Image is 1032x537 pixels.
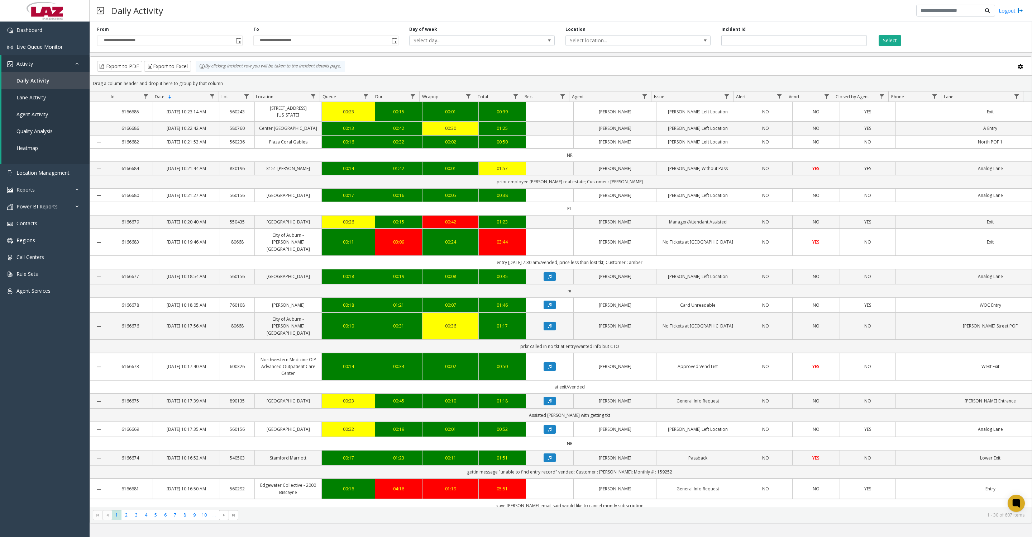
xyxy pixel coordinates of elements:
[483,108,522,115] a: 00:39
[308,91,318,101] a: Location Filter Menu
[379,108,418,115] div: 00:15
[1017,7,1023,14] img: logout
[326,125,370,132] a: 00:13
[157,125,215,132] a: [DATE] 10:22:42 AM
[844,138,891,145] a: NO
[813,125,820,131] span: NO
[864,125,871,131] span: YES
[90,166,108,172] a: Collapse Details
[427,273,474,280] div: 00:08
[7,255,13,260] img: 'icon'
[954,322,1027,329] a: [PERSON_NAME] Street POF
[7,44,13,50] img: 'icon'
[90,324,108,329] a: Collapse Details
[427,363,474,370] div: 00:02
[483,218,522,225] div: 01:23
[1,72,90,89] a: Daily Activity
[954,239,1027,245] a: Exit
[864,192,871,198] span: NO
[259,138,317,145] a: Plaza Coral Gables
[1,140,90,156] a: Heatmap
[112,192,148,199] a: 6166680
[108,149,1032,162] td: NR
[864,323,871,329] span: NO
[112,363,148,370] a: 6166673
[16,186,35,193] span: Reports
[744,165,788,172] a: NO
[954,138,1027,145] a: North POF 1
[97,2,104,19] img: pageIcon
[379,218,418,225] div: 00:15
[90,193,108,198] a: Collapse Details
[1,89,90,106] a: Lane Activity
[7,221,13,227] img: 'icon'
[797,273,836,280] a: NO
[558,91,568,101] a: Rec. Filter Menu
[578,218,652,225] a: [PERSON_NAME]
[157,165,215,172] a: [DATE] 10:21:44 AM
[864,219,871,225] span: YES
[877,91,887,101] a: Closed by Agent Filter Menu
[483,302,522,308] a: 01:46
[483,165,522,172] a: 01:57
[797,302,836,308] a: NO
[16,203,58,210] span: Power BI Reports
[427,192,474,199] a: 00:05
[16,220,37,227] span: Contacts
[326,363,370,370] a: 00:14
[844,108,891,115] a: YES
[844,165,891,172] a: YES
[813,302,820,308] span: NO
[844,302,891,308] a: YES
[744,125,788,132] a: NO
[157,138,215,145] a: [DATE] 10:21:53 AM
[157,192,215,199] a: [DATE] 10:21:27 AM
[259,302,317,308] a: [PERSON_NAME]
[16,287,51,294] span: Agent Services
[427,138,474,145] a: 00:02
[379,363,418,370] a: 00:34
[90,139,108,145] a: Collapse Details
[379,192,418,199] div: 00:16
[822,91,831,101] a: Vend Filter Menu
[259,218,317,225] a: [GEOGRAPHIC_DATA]
[379,322,418,329] div: 00:31
[326,138,370,145] a: 00:16
[864,109,871,115] span: YES
[112,273,148,280] a: 6166677
[108,256,1032,269] td: entry [DATE] 7:30 am//vended, price less than lost tkt; Customer : amber
[813,323,820,329] span: NO
[511,91,520,101] a: Total Filter Menu
[813,219,820,225] span: NO
[661,302,735,308] a: Card Unreadable
[379,239,418,245] a: 03:09
[999,7,1023,14] a: Logout
[16,27,42,33] span: Dashboard
[379,302,418,308] a: 01:21
[797,322,836,329] a: NO
[661,165,735,172] a: [PERSON_NAME] Without Pass
[7,272,13,277] img: 'icon'
[721,26,746,33] label: Incident Id
[483,239,522,245] div: 03:44
[224,138,250,145] a: 560236
[390,36,398,46] span: Toggle popup
[954,218,1027,225] a: Exit
[775,91,784,101] a: Alert Filter Menu
[578,108,652,115] a: [PERSON_NAME]
[326,108,370,115] div: 00:23
[234,36,242,46] span: Toggle popup
[578,165,652,172] a: [PERSON_NAME]
[483,192,522,199] div: 00:38
[379,138,418,145] a: 00:32
[326,302,370,308] div: 00:18
[578,322,652,329] a: [PERSON_NAME]
[224,192,250,199] a: 560156
[326,218,370,225] div: 00:26
[224,108,250,115] a: 560243
[954,273,1027,280] a: Analog Lane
